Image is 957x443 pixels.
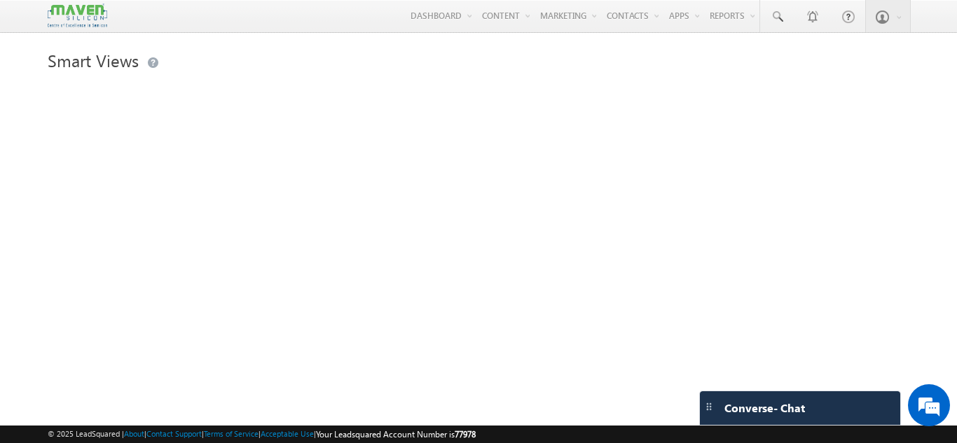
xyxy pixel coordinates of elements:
[316,429,476,440] span: Your Leadsquared Account Number is
[261,429,314,438] a: Acceptable Use
[146,429,202,438] a: Contact Support
[204,429,259,438] a: Terms of Service
[124,429,144,438] a: About
[455,429,476,440] span: 77978
[703,401,715,412] img: carter-drag
[724,402,805,414] span: Converse - Chat
[48,49,139,71] span: Smart Views
[48,3,106,28] img: Custom Logo
[48,428,476,441] span: © 2025 LeadSquared | | | | |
